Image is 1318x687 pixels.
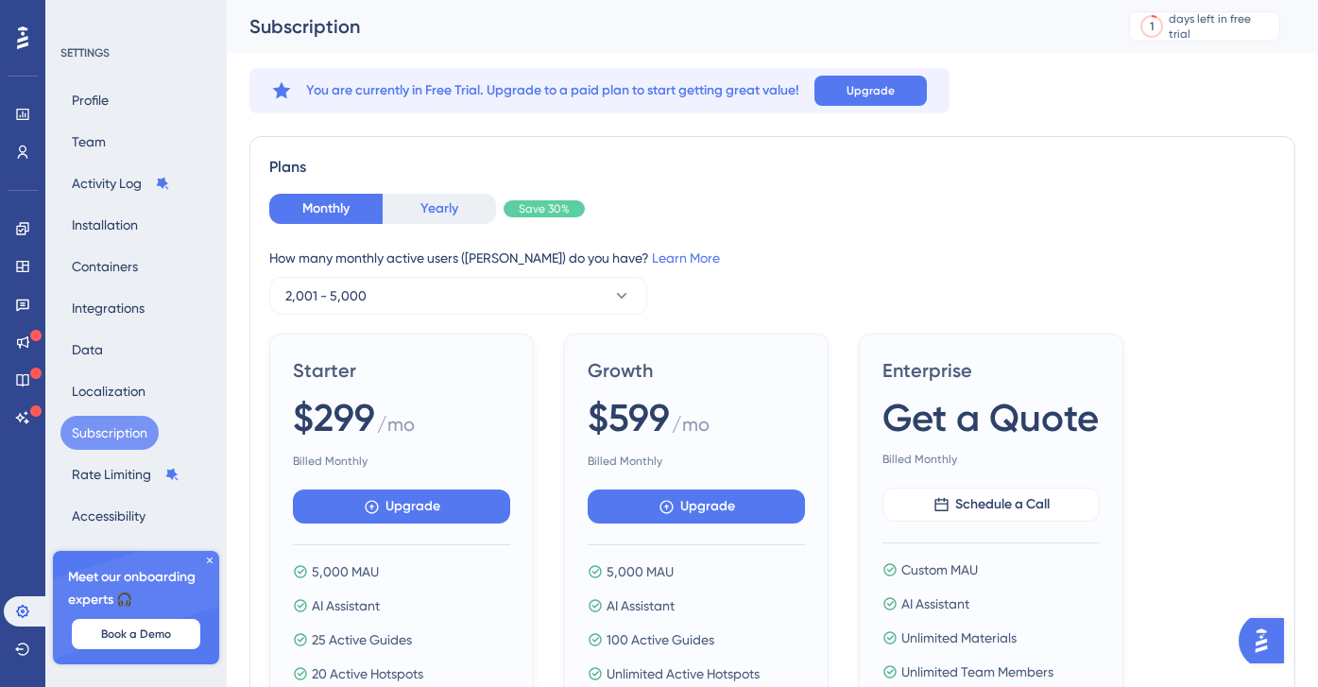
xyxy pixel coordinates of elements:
[306,79,799,102] span: You are currently in Free Trial. Upgrade to a paid plan to start getting great value!
[60,208,149,242] button: Installation
[60,499,157,533] button: Accessibility
[1239,612,1295,669] iframe: UserGuiding AI Assistant Launcher
[588,454,805,469] span: Billed Monthly
[519,201,570,216] span: Save 30%
[814,76,927,106] button: Upgrade
[901,661,1053,683] span: Unlimited Team Members
[312,628,412,651] span: 25 Active Guides
[901,627,1017,649] span: Unlimited Materials
[60,333,114,367] button: Data
[60,249,149,283] button: Containers
[60,457,191,491] button: Rate Limiting
[1150,19,1154,34] div: 1
[652,250,720,266] a: Learn More
[955,493,1050,516] span: Schedule a Call
[101,627,171,642] span: Book a Demo
[588,489,805,524] button: Upgrade
[588,357,805,384] span: Growth
[60,416,159,450] button: Subscription
[293,391,375,444] span: $299
[312,662,423,685] span: 20 Active Hotspots
[293,489,510,524] button: Upgrade
[607,560,674,583] span: 5,000 MAU
[285,284,367,307] span: 2,001 - 5,000
[60,83,120,117] button: Profile
[882,357,1100,384] span: Enterprise
[249,13,1082,40] div: Subscription
[607,628,714,651] span: 100 Active Guides
[588,391,670,444] span: $599
[672,411,710,446] span: / mo
[293,357,510,384] span: Starter
[269,277,647,315] button: 2,001 - 5,000
[68,566,204,611] span: Meet our onboarding experts 🎧
[901,593,969,615] span: AI Assistant
[312,560,379,583] span: 5,000 MAU
[60,45,214,60] div: SETTINGS
[269,247,1275,269] div: How many monthly active users ([PERSON_NAME]) do you have?
[882,488,1100,522] button: Schedule a Call
[607,662,760,685] span: Unlimited Active Hotspots
[312,594,380,617] span: AI Assistant
[680,495,735,518] span: Upgrade
[607,594,675,617] span: AI Assistant
[269,194,383,224] button: Monthly
[60,374,157,408] button: Localization
[383,194,496,224] button: Yearly
[385,495,440,518] span: Upgrade
[847,83,895,98] span: Upgrade
[377,411,415,446] span: / mo
[1169,11,1274,42] div: days left in free trial
[60,125,117,159] button: Team
[72,619,200,649] button: Book a Demo
[269,156,1275,179] div: Plans
[293,454,510,469] span: Billed Monthly
[901,558,978,581] span: Custom MAU
[882,391,1099,444] span: Get a Quote
[882,452,1100,467] span: Billed Monthly
[60,291,156,325] button: Integrations
[60,166,181,200] button: Activity Log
